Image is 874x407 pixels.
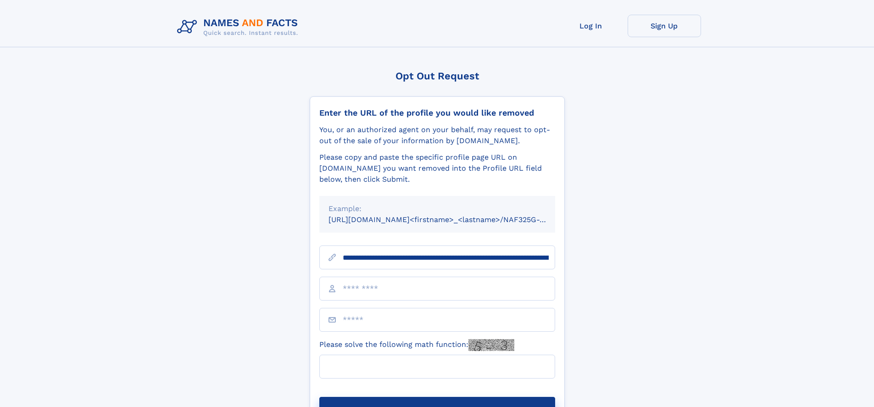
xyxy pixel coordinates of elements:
[328,215,573,224] small: [URL][DOMAIN_NAME]<firstname>_<lastname>/NAF325G-xxxxxxxx
[328,203,546,214] div: Example:
[319,108,555,118] div: Enter the URL of the profile you would like removed
[319,124,555,146] div: You, or an authorized agent on your behalf, may request to opt-out of the sale of your informatio...
[310,70,565,82] div: Opt Out Request
[319,152,555,185] div: Please copy and paste the specific profile page URL on [DOMAIN_NAME] you want removed into the Pr...
[319,339,514,351] label: Please solve the following math function:
[628,15,701,37] a: Sign Up
[554,15,628,37] a: Log In
[173,15,306,39] img: Logo Names and Facts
